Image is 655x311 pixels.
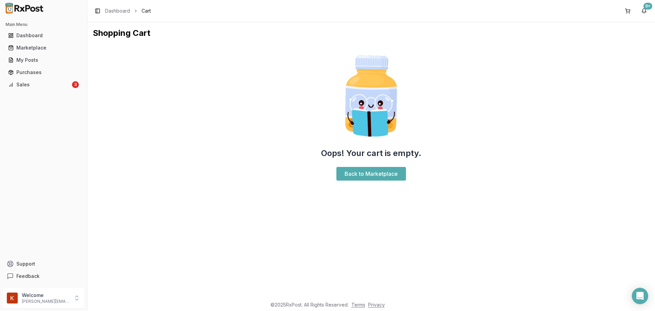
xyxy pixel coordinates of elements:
[22,299,69,304] p: [PERSON_NAME][EMAIL_ADDRESS][DOMAIN_NAME]
[8,32,79,39] div: Dashboard
[5,22,82,27] h2: Main Menu
[3,42,84,53] button: Marketplace
[3,67,84,78] button: Purchases
[3,79,84,90] button: Sales3
[3,55,84,66] button: My Posts
[8,69,79,76] div: Purchases
[105,8,151,14] nav: breadcrumb
[643,3,652,10] div: 9+
[7,293,18,303] img: User avatar
[8,44,79,51] div: Marketplace
[16,273,40,280] span: Feedback
[142,8,151,14] span: Cart
[321,148,421,159] h2: Oops! Your cart is empty.
[3,270,84,282] button: Feedback
[5,42,82,54] a: Marketplace
[351,302,365,308] a: Terms
[5,66,82,79] a: Purchases
[22,292,69,299] p: Welcome
[327,52,415,140] img: Smart Pill Bottle
[3,30,84,41] button: Dashboard
[639,5,650,16] button: 9+
[5,29,82,42] a: Dashboard
[8,81,71,88] div: Sales
[5,54,82,66] a: My Posts
[632,288,648,304] div: Open Intercom Messenger
[105,8,130,14] a: Dashboard
[3,258,84,270] button: Support
[5,79,82,91] a: Sales3
[93,28,650,39] h1: Shopping Cart
[72,81,79,88] div: 3
[336,167,406,181] a: Back to Marketplace
[8,57,79,63] div: My Posts
[368,302,385,308] a: Privacy
[3,3,46,14] img: RxPost Logo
